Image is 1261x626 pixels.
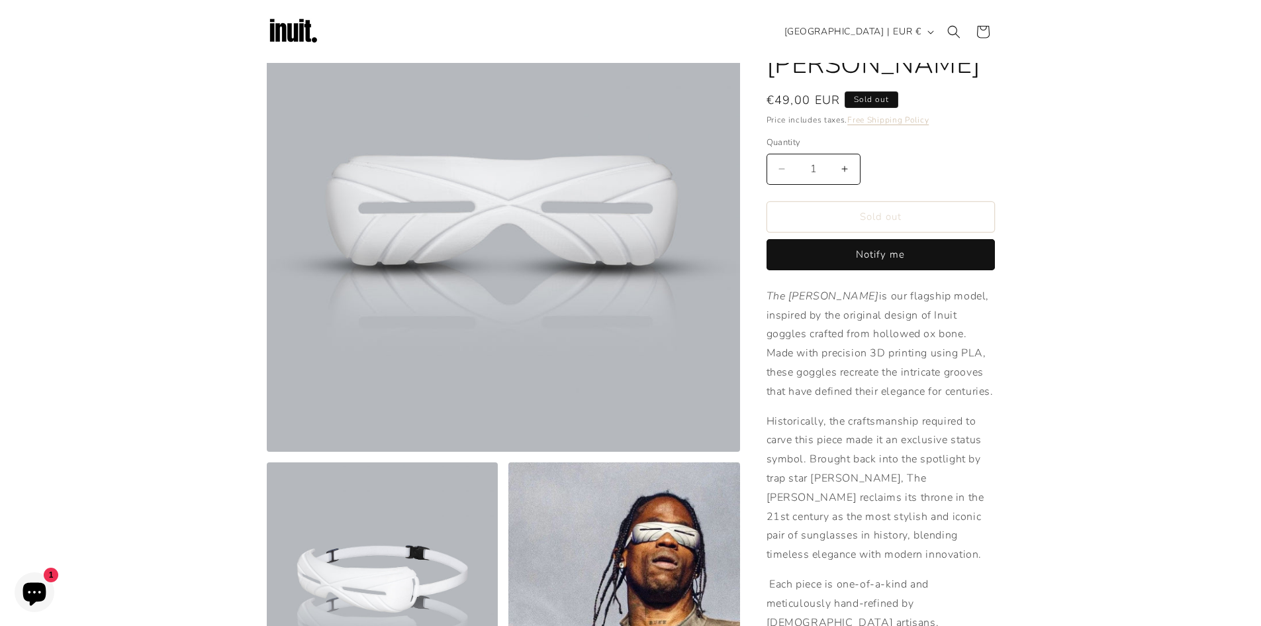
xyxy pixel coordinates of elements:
[845,91,898,108] span: Sold out
[784,25,921,38] span: [GEOGRAPHIC_DATA] | EUR €
[767,201,995,233] button: Sold out
[776,19,939,44] button: [GEOGRAPHIC_DATA] | EUR €
[767,113,995,127] div: Price includes taxes.
[267,5,320,58] img: Inuit Logo
[767,412,995,564] p: Historically, the craftsmanship required to carve this piece made it an exclusive status symbol. ...
[767,239,995,270] button: Notify me
[767,289,879,303] em: The [PERSON_NAME]
[767,136,995,150] label: Quantity
[847,115,929,125] a: Free Shipping Policy
[939,17,968,46] summary: Search
[11,572,58,615] inbox-online-store-chat: Shopify online store chat
[767,91,841,109] span: €49,00 EUR
[767,287,995,401] p: is our flagship model, inspired by the original design of Inuit goggles crafted from hollowed ox ...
